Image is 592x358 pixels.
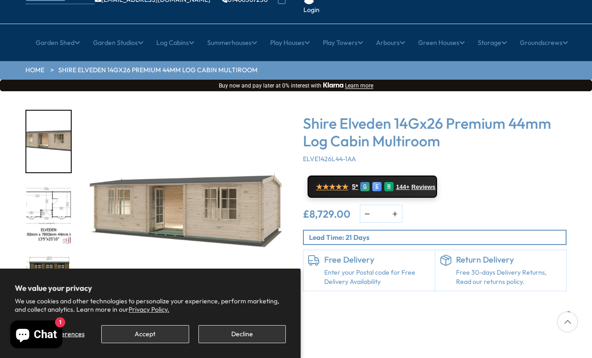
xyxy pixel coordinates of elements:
h3: Shire Elveden 14Gx26 Premium 44mm Log Cabin Multiroom [303,114,567,150]
a: Play Houses [270,31,310,54]
a: Shire Elveden 14Gx26 Premium 44mm Log Cabin Multiroom [58,66,258,75]
h6: Return Delivery [456,255,562,265]
a: Login [303,6,320,15]
div: 3 / 10 [25,255,72,318]
img: Elveden_4190x7890_white_open_0100_53fdd14a-01da-474c-ae94-e4b3860414c8_200x200.jpg [26,111,71,172]
a: Arbours [376,31,405,54]
img: Elveden4190x789014x2644mmMFTPLAN_40677167-342d-438a-b30c-ffbc9aefab87_200x200.jpg [26,183,71,245]
img: Elveden4190x789014x2644mmMFTLINE_05ef15f3-8f2d-43f2-bb02-09e9d57abccb_200x200.jpg [26,256,71,317]
a: Privacy Policy. [129,305,169,314]
a: HOME [25,66,44,75]
ins: £8,729.00 [303,209,351,219]
a: Storage [478,31,507,54]
div: 2 / 10 [25,182,72,246]
a: Garden Studios [93,31,143,54]
span: ★★★★★ [316,182,348,191]
button: Decline [198,325,286,343]
a: Play Towers [323,31,363,54]
a: Groundscrews [520,31,568,54]
a: Garden Shed [36,31,80,54]
a: ★★★★★ 5* G E R 144+ Reviews [308,176,437,198]
a: Enter your Postal code for Free Delivery Availability [324,268,430,286]
span: ELVE1426L44-1AA [303,155,356,163]
p: We use cookies and other technologies to personalize your experience, perform marketing, and coll... [15,297,286,314]
a: Summerhouses [207,31,257,54]
div: 1 / 10 [81,110,289,339]
div: R [384,182,394,191]
span: 144+ [396,183,409,191]
a: Green Houses [418,31,465,54]
h2: We value your privacy [15,283,286,293]
a: Log Cabins [156,31,194,54]
p: Lead Time: 21 Days [309,232,566,242]
div: 1 / 10 [25,110,72,173]
p: Free 30-days Delivery Returns, Read our returns policy. [456,268,562,286]
h6: Free Delivery [324,255,430,265]
inbox-online-store-chat: Shopify online store chat [7,320,65,351]
div: G [360,182,370,191]
div: E [372,182,382,191]
button: Accept [101,325,189,343]
span: Reviews [412,183,436,191]
img: Shire Elveden 14Gx26 Premium Log Cabin Multiroom - Best Shed [81,110,289,318]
